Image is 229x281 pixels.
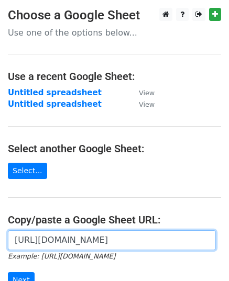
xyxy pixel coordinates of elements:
[8,99,102,109] a: Untitled spreadsheet
[8,8,221,23] h3: Choose a Google Sheet
[8,70,221,83] h4: Use a recent Google Sheet:
[8,27,221,38] p: Use one of the options below...
[139,89,155,97] small: View
[128,99,155,109] a: View
[128,88,155,97] a: View
[8,142,221,155] h4: Select another Google Sheet:
[8,230,216,250] input: Paste your Google Sheet URL here
[8,213,221,226] h4: Copy/paste a Google Sheet URL:
[139,100,155,108] small: View
[8,163,47,179] a: Select...
[177,231,229,281] iframe: Chat Widget
[8,88,102,97] a: Untitled spreadsheet
[8,252,115,260] small: Example: [URL][DOMAIN_NAME]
